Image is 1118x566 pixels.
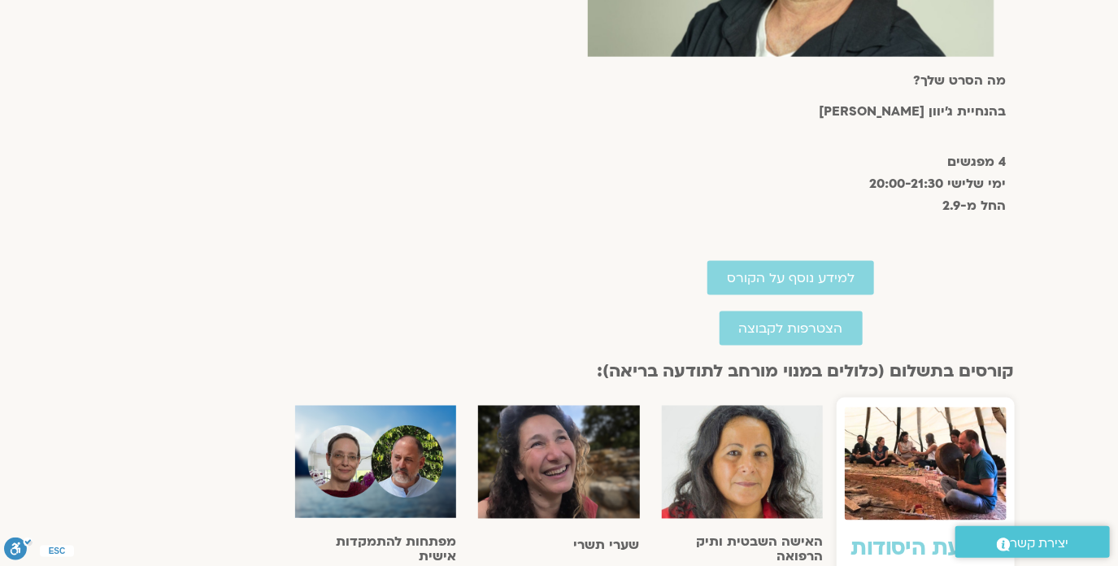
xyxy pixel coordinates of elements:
[1011,533,1069,555] span: יצירת קשר
[851,534,1000,564] a: ארבעת היסודות
[707,261,874,295] a: למידע נוסף על הקורס
[955,526,1110,558] a: יצירת קשר
[104,362,1015,381] h2: קורסים בתשלום (כלולים במנוי מורחב לתודעה בריאה):
[914,72,1007,89] a: מה הסרט שלך?
[870,175,1007,193] strong: ימי שלישי 20:00-21:30
[727,271,855,285] span: למידע נוסף על הקורס
[948,153,1007,171] strong: 4 מפגשים
[720,311,863,346] a: הצטרפות לקבוצה
[943,197,1007,215] strong: החל מ-2.9
[739,321,843,336] span: הצטרפות לקבוצה
[574,537,640,555] a: שערי תשרי
[576,104,1007,119] h2: בהנחיית ג'יוון [PERSON_NAME]
[336,533,456,566] a: מפתחות להתמקדות אישית
[696,533,823,566] a: האישה השבטית ותיק הרפואה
